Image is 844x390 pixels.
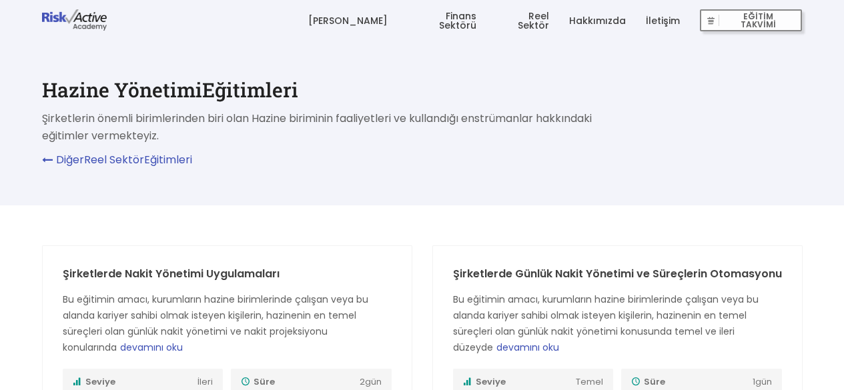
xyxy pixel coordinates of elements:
[576,375,603,389] span: Temel
[646,1,680,41] a: İletişim
[63,266,280,281] a: Şirketlerde Nakit Yönetimi Uygulamaları
[42,9,107,31] img: logo-dark.png
[73,375,195,389] span: Seviye
[408,1,476,41] a: Finans Sektörü
[197,375,213,389] span: İleri
[241,375,356,389] span: Süre
[700,9,802,32] button: EĞİTİM TAKVİMİ
[496,341,559,354] span: devamını oku
[719,11,797,30] span: EĞİTİM TAKVİMİ
[453,266,782,281] a: Şirketlerde Günlük Nakit Yönetimi ve Süreçlerin Otomasyonu
[308,1,388,41] a: [PERSON_NAME]
[753,375,772,389] span: 1 gün
[700,1,802,41] a: EĞİTİM TAKVİMİ
[42,80,624,100] h1: Hazine Yönetimi Eğitimleri
[63,293,368,353] span: Bu eğitimin amacı, kurumların hazine birimlerinde çalışan veya bu alanda kariyer sahibi olmak ist...
[42,154,192,165] a: DiğerReel SektörEğitimleri
[453,293,759,353] span: Bu eğitimin amacı, kurumların hazine birimlerinde çalışan veya bu alanda kariyer sahibi olmak ist...
[631,375,749,389] span: Süre
[120,341,183,354] span: devamını oku
[569,1,626,41] a: Hakkımızda
[463,375,573,389] span: Seviye
[360,375,382,389] span: 2 gün
[496,1,549,41] a: Reel Sektör
[42,110,624,144] p: Şirketlerin önemli birimlerinden biri olan Hazine biriminin faaliyetleri ve kullandığı enstrümanl...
